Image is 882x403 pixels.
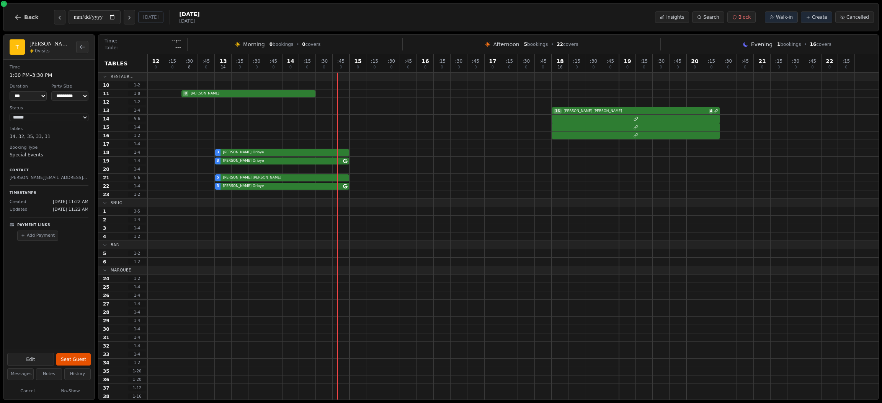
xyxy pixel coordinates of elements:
[777,41,801,47] span: bookings
[794,65,797,69] span: 0
[592,65,595,69] span: 0
[128,368,146,374] span: 1 - 20
[128,149,146,155] span: 1 - 4
[54,10,65,24] button: Previous day
[203,59,210,63] span: : 45
[7,368,34,380] button: Messages
[128,225,146,231] span: 1 - 4
[236,59,243,63] span: : 15
[243,41,265,48] span: Morning
[128,158,146,164] span: 1 - 4
[103,276,109,282] span: 24
[676,65,679,69] span: 0
[155,65,157,69] span: 0
[727,65,729,69] span: 0
[103,158,109,164] span: 19
[10,126,88,132] dt: Tables
[128,318,146,323] span: 1 - 4
[708,59,715,63] span: : 15
[289,65,292,69] span: 0
[371,59,378,63] span: : 15
[655,11,689,23] button: Insights
[761,65,763,69] span: 0
[128,91,146,96] span: 1 - 8
[835,11,874,23] button: Cancelled
[354,58,361,64] span: 15
[175,45,181,51] span: ---
[474,65,477,69] span: 0
[36,368,62,380] button: Notes
[343,159,348,163] svg: Google booking
[128,99,146,105] span: 1 - 2
[810,41,831,47] span: covers
[217,158,219,164] span: 3
[709,109,713,114] span: 4
[128,393,146,399] span: 1 - 16
[407,65,409,69] span: 0
[457,65,460,69] span: 0
[128,141,146,147] span: 1 - 4
[573,59,580,63] span: : 15
[103,116,109,122] span: 14
[556,58,563,64] span: 18
[10,206,28,213] span: Updated
[238,65,241,69] span: 0
[557,41,578,47] span: covers
[357,65,359,69] span: 0
[51,83,88,90] dt: Party Size
[337,59,345,63] span: : 45
[103,166,109,172] span: 20
[111,242,119,248] span: Bar
[692,11,724,23] button: Search
[103,149,109,156] span: 18
[10,175,88,181] p: [PERSON_NAME][EMAIL_ADDRESS][DOMAIN_NAME]
[128,183,146,189] span: 1 - 4
[103,217,106,223] span: 2
[811,65,813,69] span: 0
[221,150,348,155] span: [PERSON_NAME] Orioye
[343,184,348,188] svg: Google booking
[441,65,443,69] span: 0
[10,133,88,140] dd: 34, 32, 35, 33, 31
[128,124,146,130] span: 1 - 4
[575,65,578,69] span: 0
[128,192,146,197] span: 1 - 2
[710,65,712,69] span: 0
[64,368,91,380] button: History
[128,276,146,281] span: 1 - 2
[590,59,597,63] span: : 30
[810,42,817,47] span: 16
[128,351,146,357] span: 1 - 4
[128,175,146,180] span: 5 - 6
[105,45,118,51] span: Table:
[128,335,146,340] span: 1 - 4
[103,225,106,231] span: 3
[296,41,299,47] span: •
[103,99,109,105] span: 12
[103,343,109,349] span: 32
[542,65,544,69] span: 0
[188,65,190,69] span: 8
[24,15,39,20] span: Back
[320,59,328,63] span: : 30
[777,42,780,47] span: 1
[35,48,50,54] span: 0 visits
[302,41,320,47] span: covers
[111,267,131,273] span: Marquee
[801,11,832,23] button: Create
[492,65,494,69] span: 0
[183,91,188,96] span: 8
[607,59,614,63] span: : 45
[493,41,519,48] span: Afternoon
[489,58,496,64] span: 17
[302,42,305,47] span: 0
[10,64,88,71] dt: Time
[539,59,547,63] span: : 45
[373,65,376,69] span: 0
[269,41,293,47] span: bookings
[660,65,662,69] span: 0
[845,65,847,69] span: 0
[103,133,109,139] span: 16
[105,60,128,67] span: Tables
[390,65,392,69] span: 0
